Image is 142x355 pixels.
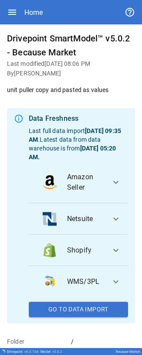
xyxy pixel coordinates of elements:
[29,161,128,203] button: data_logoAmazon Seller
[29,126,128,161] p: Last full data import . Latest data from data warehouse is from
[67,245,104,256] span: Shopify
[24,350,39,354] span: v 6.0.106
[29,235,128,266] button: data_logoShopify
[24,8,43,17] div: Home
[7,69,135,79] h6: By [PERSON_NAME]
[7,337,71,346] p: Folder
[7,31,135,59] h6: Drivepoint SmartModel™ v5.0.2 - Because Market
[71,337,135,346] p: /
[111,214,121,224] span: expand_more
[67,214,104,224] span: Netsuite
[111,245,121,256] span: expand_more
[116,350,140,354] div: Because Market
[67,172,104,193] span: Amazon Seller
[41,350,62,354] div: Model
[43,243,57,257] img: data_logo
[29,127,121,143] b: [DATE] 09:35 AM
[52,350,62,354] span: v 5.0.2
[29,145,116,160] b: [DATE] 05:20 AM .
[29,266,128,297] button: data_logoWMS/3PL
[43,275,57,289] img: data_logo
[7,59,135,69] h6: Last modified [DATE] 08:06 PM
[7,85,135,94] p: unit puller copy and pasted as values
[29,302,128,317] button: Go To Data Import
[111,177,121,188] span: expand_more
[67,276,104,287] span: WMS/3PL
[29,203,128,235] button: data_logoNetsuite
[7,350,39,354] div: Drivepoint
[43,175,57,189] img: data_logo
[29,113,128,124] div: Data Freshness
[43,212,57,226] img: data_logo
[111,276,121,287] span: expand_more
[2,349,5,353] img: Drivepoint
